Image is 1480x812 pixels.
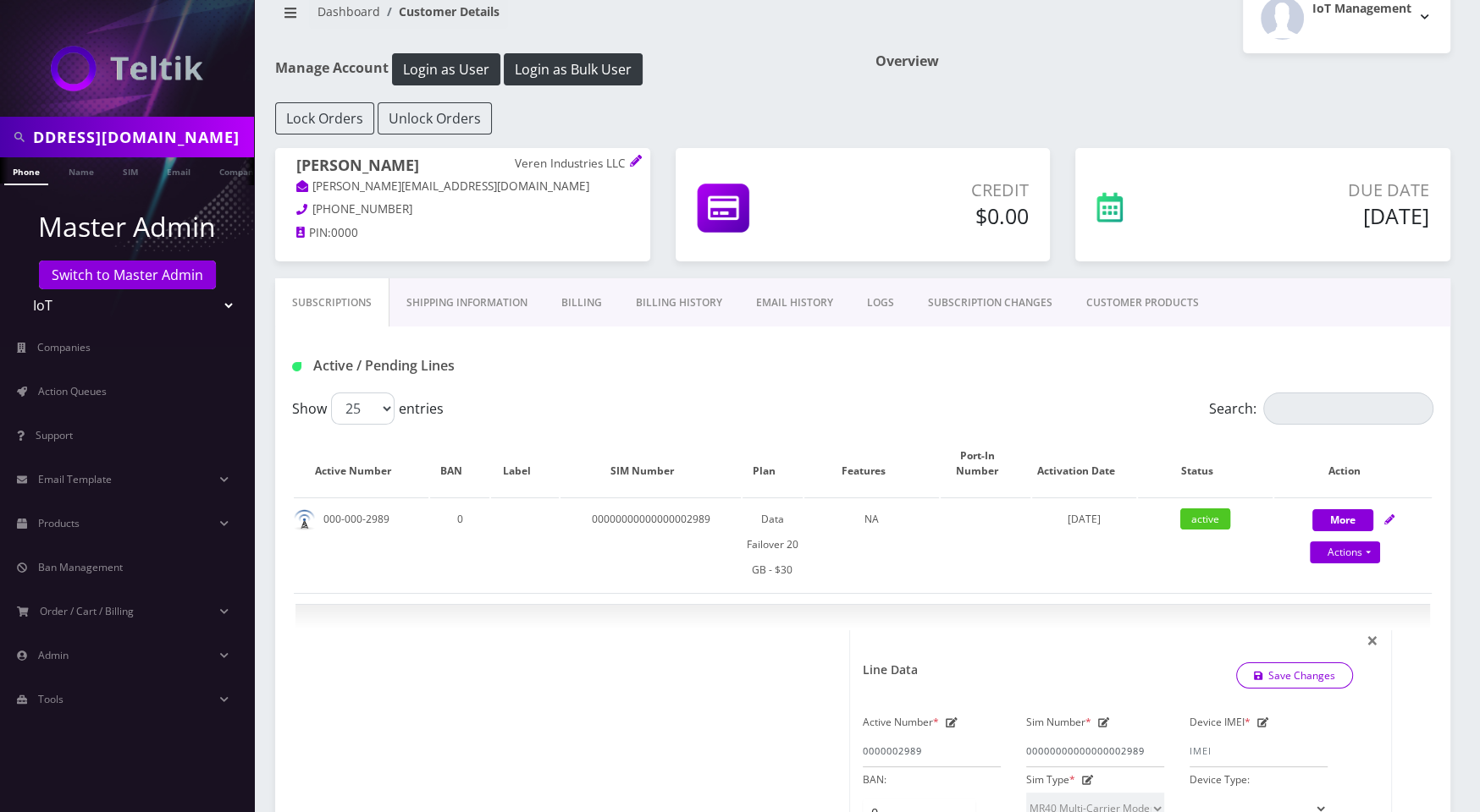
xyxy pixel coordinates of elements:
[296,178,589,195] a: [PERSON_NAME][EMAIL_ADDRESS][DOMAIN_NAME]
[561,497,740,591] td: 00000000000000002989
[863,735,1001,767] input: Active Number
[292,362,301,371] img: Active / Pending Lines
[158,157,199,184] a: Email
[389,58,504,77] a: Login as User
[114,157,146,184] a: SIM
[1236,662,1354,689] a: Save Changes
[1026,710,1091,735] label: Sim Number
[846,178,1030,203] p: Credit
[294,509,315,530] img: default.png
[561,431,740,496] th: SIM Number: activate to sort column ascending
[863,710,939,735] label: Active Number
[275,278,389,327] a: Subscriptions
[380,3,500,20] li: Customer Details
[389,278,544,327] a: Shipping Information
[1026,735,1164,767] input: Sim Number
[331,392,395,425] select: Showentries
[504,53,643,85] button: Login as Bulk User
[296,225,331,242] a: PIN:
[430,431,489,496] th: BAN: activate to sort column ascending
[739,278,850,327] a: EMAIL HISTORY
[37,340,91,354] span: Companies
[39,261,216,289] a: Switch to Master Admin
[850,278,911,327] a: LOGS
[515,156,629,172] p: Veren Industries LLC
[296,156,629,178] h1: [PERSON_NAME]
[1190,710,1251,735] label: Device IMEI
[1312,2,1411,16] h2: IoT Management
[392,53,500,85] button: Login as User
[292,358,655,374] h1: Active / Pending Lines
[38,516,80,530] span: Products
[804,431,939,496] th: Features: activate to sort column ascending
[38,692,64,706] span: Tools
[846,203,1030,228] h5: $0.00
[275,102,374,134] button: Lock Orders
[38,648,69,662] span: Admin
[1310,541,1380,563] a: Actions
[619,278,739,327] a: Billing History
[1209,392,1433,425] label: Search:
[863,663,918,678] h1: Line Data
[804,497,939,591] td: NA
[331,225,358,240] span: 0000
[875,53,1450,69] h1: Overview
[1263,392,1433,425] input: Search:
[1190,767,1250,793] label: Device Type:
[1367,626,1378,654] span: ×
[211,157,268,184] a: Company
[294,431,428,496] th: Active Number: activate to sort column ascending
[863,767,886,793] label: BAN:
[1026,767,1075,793] label: Sim Type
[1216,178,1429,203] p: Due Date
[1069,278,1216,327] a: CUSTOMER PRODUCTS
[1274,431,1432,496] th: Action: activate to sort column ascending
[1138,431,1273,496] th: Status: activate to sort column ascending
[941,431,1030,496] th: Port-In Number: activate to sort column ascending
[38,560,123,574] span: Ban Management
[1236,663,1354,689] button: Save Changes
[40,604,134,618] span: Order / Cart / Billing
[38,472,112,486] span: Email Template
[275,53,850,85] h1: Manage Account
[378,102,492,134] button: Unlock Orders
[292,392,444,425] label: Show entries
[34,121,250,153] input: Search in Company
[491,431,559,496] th: Label: activate to sort column ascending
[294,497,428,591] td: 000-000-2989
[504,58,643,77] a: Login as Bulk User
[1216,203,1429,228] h5: [DATE]
[1068,512,1101,526] span: [DATE]
[51,46,203,91] img: IoT
[1190,735,1328,767] input: IMEI
[38,384,107,398] span: Action Queues
[60,157,102,184] a: Name
[743,431,803,496] th: Plan: activate to sort column ascending
[1312,509,1373,531] button: More
[544,278,619,327] a: Billing
[743,497,803,591] td: Data Failover 20 GB - $30
[318,3,380,19] a: Dashboard
[312,201,412,217] span: [PHONE_NUMBER]
[1180,508,1230,529] span: active
[36,428,73,442] span: Support
[911,278,1069,327] a: SUBSCRIPTION CHANGES
[4,157,48,185] a: Phone
[1032,431,1136,496] th: Activation Date: activate to sort column ascending
[430,497,489,591] td: 0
